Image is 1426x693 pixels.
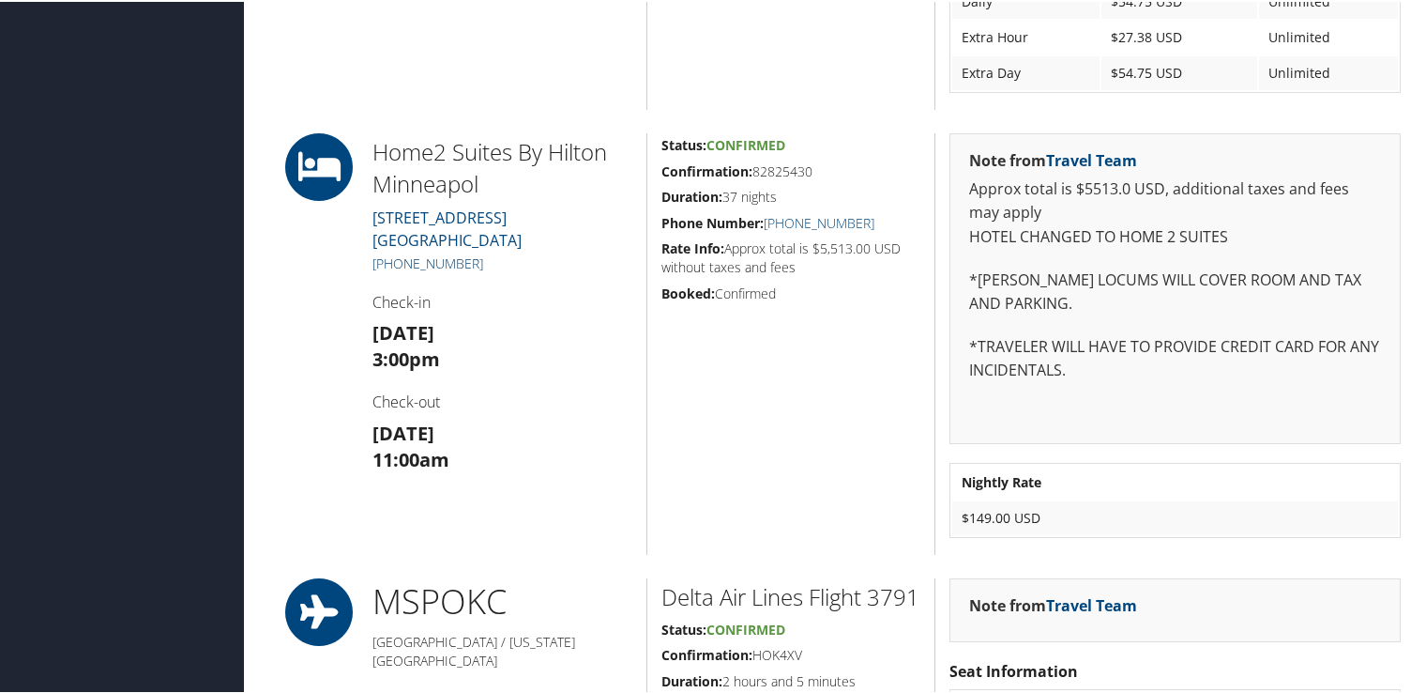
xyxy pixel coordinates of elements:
[661,619,706,637] strong: Status:
[372,134,632,197] h2: Home2 Suites By Hilton Minneapol
[661,644,920,663] h5: HOK4XV
[372,318,434,344] strong: [DATE]
[764,212,874,230] a: [PHONE_NUMBER]
[1259,19,1398,53] td: Unlimited
[949,659,1078,680] strong: Seat Information
[372,390,632,410] h4: Check-out
[661,212,764,230] strong: Phone Number:
[372,206,522,249] a: [STREET_ADDRESS][GEOGRAPHIC_DATA]
[661,161,752,178] strong: Confirmation:
[372,345,440,370] strong: 3:00pm
[661,186,920,205] h5: 37 nights
[661,283,715,300] strong: Booked:
[969,593,1137,614] strong: Note from
[372,419,434,444] strong: [DATE]
[1046,148,1137,169] a: Travel Team
[372,253,483,270] a: [PHONE_NUMBER]
[969,333,1381,381] p: *TRAVELER WILL HAVE TO PROVIDE CREDIT CARD FOR ANY INCIDENTALS.
[1101,54,1257,88] td: $54.75 USD
[1046,593,1137,614] a: Travel Team
[661,670,920,689] h5: 2 hours and 5 minutes
[952,54,1100,88] td: Extra Day
[969,148,1137,169] strong: Note from
[661,161,920,179] h5: 82825430
[661,670,722,688] strong: Duration:
[372,290,632,311] h4: Check-in
[952,500,1398,533] td: $149.00 USD
[661,579,920,611] h2: Delta Air Lines Flight 3791
[372,577,632,624] h1: MSP OKC
[1101,19,1257,53] td: $27.38 USD
[969,176,1381,248] p: Approx total is $5513.0 USD, additional taxes and fees may apply HOTEL CHANGED TO HOME 2 SUITES
[661,644,752,662] strong: Confirmation:
[1259,54,1398,88] td: Unlimited
[661,283,920,301] h5: Confirmed
[661,134,706,152] strong: Status:
[969,267,1381,315] p: *[PERSON_NAME] LOCUMS WILL COVER ROOM AND TAX AND PARKING.
[706,619,785,637] span: Confirmed
[661,186,722,204] strong: Duration:
[372,445,449,470] strong: 11:00am
[952,464,1398,498] th: Nightly Rate
[372,631,632,668] h5: [GEOGRAPHIC_DATA] / [US_STATE][GEOGRAPHIC_DATA]
[661,238,920,274] h5: Approx total is $5,513.00 USD without taxes and fees
[661,238,724,255] strong: Rate Info:
[706,134,785,152] span: Confirmed
[952,19,1100,53] td: Extra Hour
